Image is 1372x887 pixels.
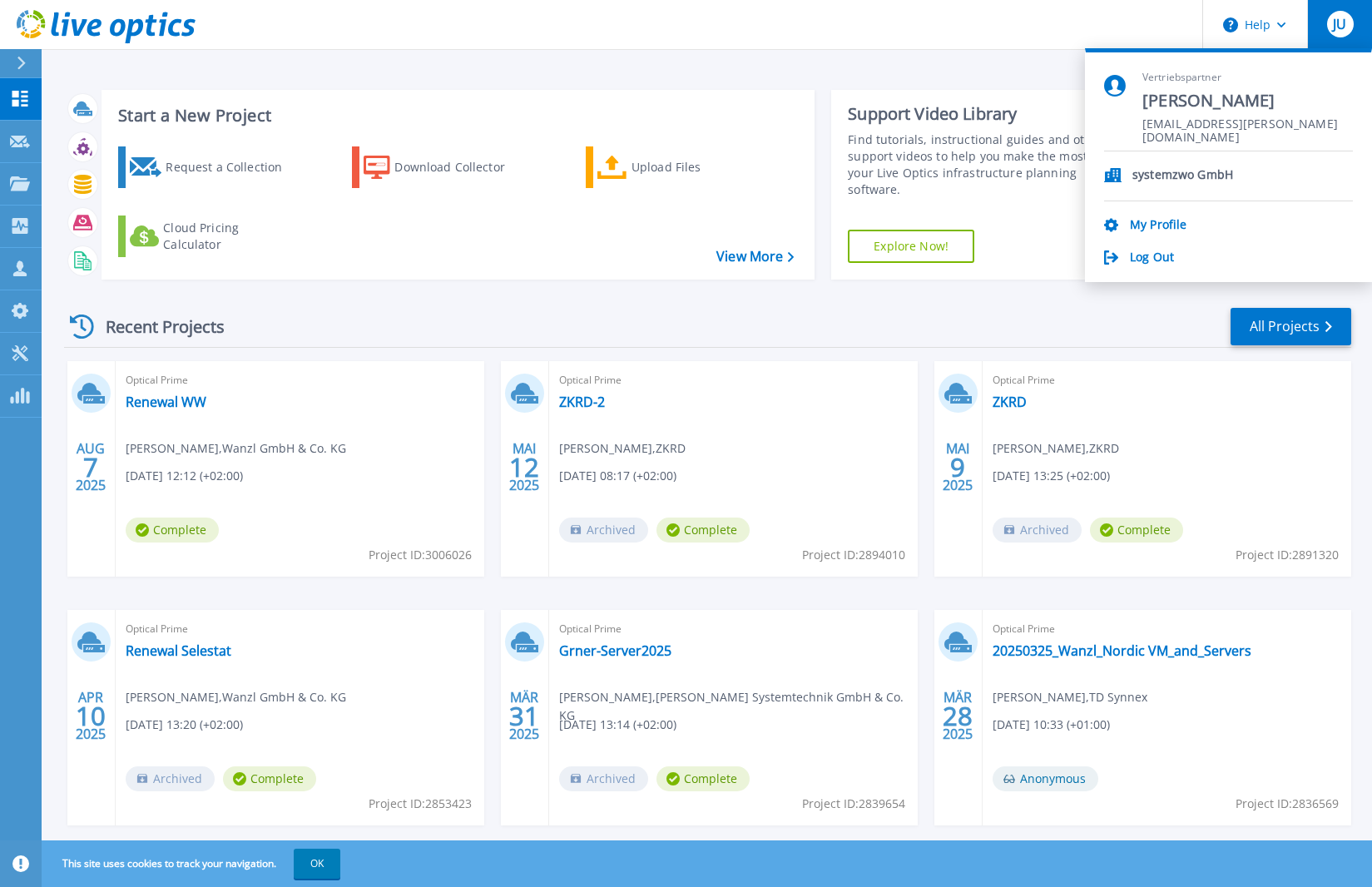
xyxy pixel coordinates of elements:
span: Project ID: 2836569 [1236,795,1339,813]
span: Optical Prime [993,371,1341,389]
span: Archived [993,518,1082,543]
span: Project ID: 2894010 [802,546,905,564]
span: Anonymous [993,766,1098,791]
span: 9 [950,460,965,474]
span: 12 [509,460,539,474]
a: Request a Collection [118,146,304,188]
h3: Start a New Project [118,107,793,125]
span: [DATE] 13:14 (+02:00) [559,716,676,734]
span: Archived [559,766,648,791]
span: Project ID: 2839654 [802,795,905,813]
span: [DATE] 13:25 (+02:00) [993,467,1110,485]
div: MÄR 2025 [942,686,973,746]
span: [PERSON_NAME] , ZKRD [559,439,686,458]
span: 10 [76,709,106,723]
span: Optical Prime [559,371,908,389]
span: Complete [223,766,316,791]
a: Download Collector [352,146,537,188]
div: APR 2025 [75,686,106,746]
div: Upload Files [632,151,765,184]
span: Optical Prime [559,620,908,638]
span: [EMAIL_ADDRESS][PERSON_NAME][DOMAIN_NAME] [1142,117,1353,133]
span: 7 [83,460,98,474]
div: Recent Projects [64,306,247,347]
span: Optical Prime [126,620,474,638]
a: 20250325_Wanzl_Nordic VM_and_Servers [993,642,1251,659]
span: [PERSON_NAME] , [PERSON_NAME] Systemtechnik GmbH & Co. KG [559,688,918,725]
button: OK [294,849,340,879]
div: MAI 2025 [942,437,973,498]
span: [DATE] 10:33 (+01:00) [993,716,1110,734]
a: ZKRD-2 [559,394,605,410]
span: JU [1333,17,1346,31]
a: All Projects [1231,308,1351,345]
div: MÄR 2025 [508,686,540,746]
div: MAI 2025 [508,437,540,498]
span: This site uses cookies to track your navigation. [46,849,340,879]
span: [PERSON_NAME] , Wanzl GmbH & Co. KG [126,688,346,706]
div: Cloud Pricing Calculator [163,220,296,253]
span: Optical Prime [993,620,1341,638]
span: Project ID: 3006026 [369,546,472,564]
div: Download Collector [394,151,528,184]
span: [DATE] 08:17 (+02:00) [559,467,676,485]
div: AUG 2025 [75,437,106,498]
a: View More [716,249,794,265]
a: Explore Now! [848,230,974,263]
span: Complete [656,518,750,543]
span: 31 [509,709,539,723]
p: systemzwo GmbH [1132,168,1233,184]
span: Complete [126,518,219,543]
span: Project ID: 2891320 [1236,546,1339,564]
span: [PERSON_NAME] , TD Synnex [993,688,1147,706]
span: [DATE] 13:20 (+02:00) [126,716,243,734]
a: Renewal WW [126,394,206,410]
a: Grner-Server2025 [559,642,671,659]
span: [PERSON_NAME] , ZKRD [993,439,1119,458]
span: Complete [656,766,750,791]
a: Log Out [1130,250,1174,266]
span: 28 [943,709,973,723]
a: Renewal Selestat [126,642,231,659]
span: Project ID: 2853423 [369,795,472,813]
span: Complete [1090,518,1183,543]
a: ZKRD [993,394,1027,410]
span: Optical Prime [126,371,474,389]
span: Archived [559,518,648,543]
span: [DATE] 12:12 (+02:00) [126,467,243,485]
div: Support Video Library [848,103,1110,125]
div: Request a Collection [166,151,299,184]
span: Archived [126,766,215,791]
a: Cloud Pricing Calculator [118,216,304,257]
a: My Profile [1130,218,1186,234]
div: Find tutorials, instructional guides and other support videos to help you make the most of your L... [848,131,1110,198]
span: [PERSON_NAME] , Wanzl GmbH & Co. KG [126,439,346,458]
span: Vertriebspartner [1142,71,1353,85]
span: [PERSON_NAME] [1142,90,1353,112]
a: Upload Files [586,146,771,188]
